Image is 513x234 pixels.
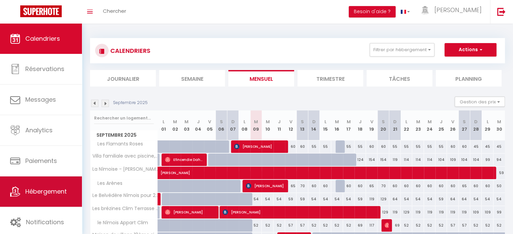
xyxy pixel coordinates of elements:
div: 99 [493,206,505,219]
div: 52 [320,219,331,232]
th: 21 [389,110,401,140]
li: Trimestre [297,70,363,87]
th: 10 [262,110,273,140]
div: 60 [482,180,493,192]
div: 52 [482,219,493,232]
th: 29 [482,110,493,140]
span: Les Flamants Roses [91,140,145,148]
abbr: V [208,119,211,125]
div: 60 [470,180,482,192]
abbr: D [231,119,235,125]
abbr: L [486,119,488,125]
span: Calendriers [25,34,60,43]
span: [PERSON_NAME] [165,206,215,219]
div: 70 [296,180,308,192]
abbr: L [163,119,165,125]
abbr: S [382,119,385,125]
div: 52 [493,219,505,232]
th: 06 [216,110,227,140]
div: 60 [459,140,470,153]
th: 22 [401,110,412,140]
abbr: M [428,119,432,125]
div: 59 [435,193,447,205]
span: Notifications [26,218,64,226]
th: 25 [435,110,447,140]
th: 30 [493,110,505,140]
abbr: M [497,119,501,125]
th: 01 [158,110,169,140]
abbr: J [359,119,362,125]
th: 07 [227,110,238,140]
div: 59 [296,193,308,205]
div: 57 [459,219,470,232]
div: 104 [435,154,447,166]
span: [PERSON_NAME] [234,140,284,153]
div: 60 [447,140,458,153]
div: 52 [343,219,354,232]
th: 15 [320,110,331,140]
abbr: S [463,119,466,125]
div: 65 [366,180,377,192]
div: 54 [331,193,343,205]
div: 52 [401,219,412,232]
abbr: M [254,119,258,125]
div: 119 [412,206,424,219]
div: 55 [343,140,354,153]
th: 08 [239,110,250,140]
abbr: S [301,119,304,125]
span: [PERSON_NAME] [246,179,284,192]
div: 119 [424,206,435,219]
span: Messages [25,95,56,104]
div: 60 [285,140,296,153]
div: 60 [435,180,447,192]
div: 119 [389,154,401,166]
div: 55 [354,140,366,153]
th: 28 [470,110,482,140]
div: 60 [366,140,377,153]
abbr: M [184,119,189,125]
div: 54 [412,193,424,205]
abbr: D [474,119,478,125]
div: 60 [412,180,424,192]
span: Efincendie Dahmani [165,153,203,166]
div: 60 [354,180,366,192]
div: 52 [435,219,447,232]
span: Paiements [25,157,57,165]
div: 114 [401,154,412,166]
div: 55 [308,140,320,153]
div: 117 [366,219,377,232]
div: 70 [377,180,389,192]
div: 60 [401,180,412,192]
th: 27 [459,110,470,140]
span: Hébergement [25,187,67,196]
span: Villa familiale avec piscine, clim & baby-foot [91,154,159,159]
div: 119 [459,206,470,219]
div: 57 [296,219,308,232]
div: 54 [482,193,493,205]
div: 52 [412,219,424,232]
div: 64 [389,193,401,205]
abbr: J [197,119,200,125]
li: Semaine [159,70,225,87]
div: 60 [296,140,308,153]
abbr: L [405,119,407,125]
div: 54 [343,193,354,205]
th: 18 [354,110,366,140]
th: 26 [447,110,458,140]
span: [PERSON_NAME] [384,219,388,232]
th: 16 [331,110,343,140]
div: 55 [412,140,424,153]
div: 104 [459,154,470,166]
th: 20 [377,110,389,140]
div: 54 [493,193,505,205]
img: ... [420,6,430,14]
div: 52 [250,219,262,232]
div: 69 [389,219,401,232]
span: Chercher [103,7,126,14]
th: 09 [250,110,262,140]
div: 60 [447,180,458,192]
div: 154 [377,154,389,166]
th: 02 [169,110,181,140]
div: 52 [308,219,320,232]
span: le Nîmois Appart Clim [91,219,150,227]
